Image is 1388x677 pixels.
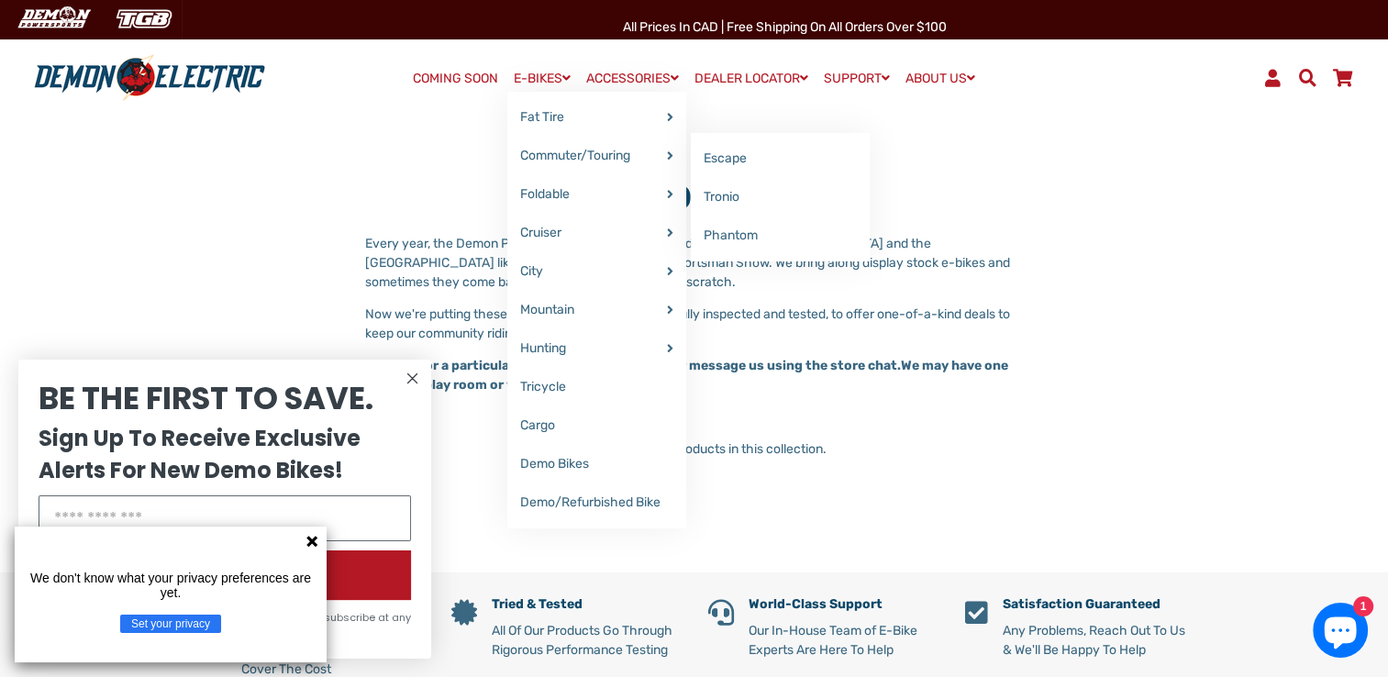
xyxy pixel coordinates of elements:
[120,615,221,633] button: Set your privacy
[899,65,982,92] a: ABOUT US
[492,597,681,613] h5: Tried & Tested
[39,376,373,420] strong: BE THE FIRST TO SAVE.
[401,367,424,390] button: Close dialog
[507,368,686,406] a: Tricycle
[22,571,319,600] p: We don't know what your privacy preferences are yet.
[749,597,938,613] h5: World-Class Support
[507,445,686,483] a: Demo Bikes
[507,175,686,214] a: Foldable
[507,65,577,92] a: E-BIKES
[1003,597,1194,613] h5: Satisfaction Guaranteed
[507,137,686,175] a: Commuter/Touring
[749,621,938,660] p: Our In-House Team of E-Bike Experts Are Here To Help
[365,166,1023,221] h1: Demo Bikes
[507,483,686,522] a: Demo/Refurbished Bike
[1307,603,1373,662] inbox-online-store-chat: Shopify online store chat
[39,423,361,485] strong: Sign Up To Receive Exclusive Alerts For New Demo Bikes!
[507,214,686,252] a: Cruiser
[688,65,815,92] a: DEALER LOCATOR
[194,439,1194,459] p: Sorry, there are no products in this collection.
[28,54,272,102] img: Demon Electric logo
[507,291,686,329] a: Mountain
[691,139,870,178] a: Escape
[507,252,686,291] a: City
[406,66,505,92] a: COMING SOON
[507,329,686,368] a: Hunting
[507,98,686,137] a: Fat Tire
[365,305,1023,343] p: Now we're putting these e-bikes back on the market, fully inspected and tested, to offer one-of-a...
[691,178,870,216] a: Tronio
[365,234,1023,292] p: Every year, the Demon Powersports team travels to tradeshows in [GEOGRAPHIC_DATA] and the [GEOGRA...
[691,216,870,255] a: Phantom
[1003,621,1194,660] p: Any Problems, Reach Out To Us & We'll Be Happy To Help
[9,4,97,34] img: Demon Electric
[39,495,411,541] input: Email Address
[580,65,685,92] a: ACCESSORIES
[106,4,182,34] img: TGB Canada
[507,406,686,445] a: Cargo
[492,621,681,660] p: All Of Our Products Go Through Rigorous Performance Testing
[817,65,896,92] a: SUPPORT
[623,19,947,35] span: All Prices in CAD | Free shipping on all orders over $100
